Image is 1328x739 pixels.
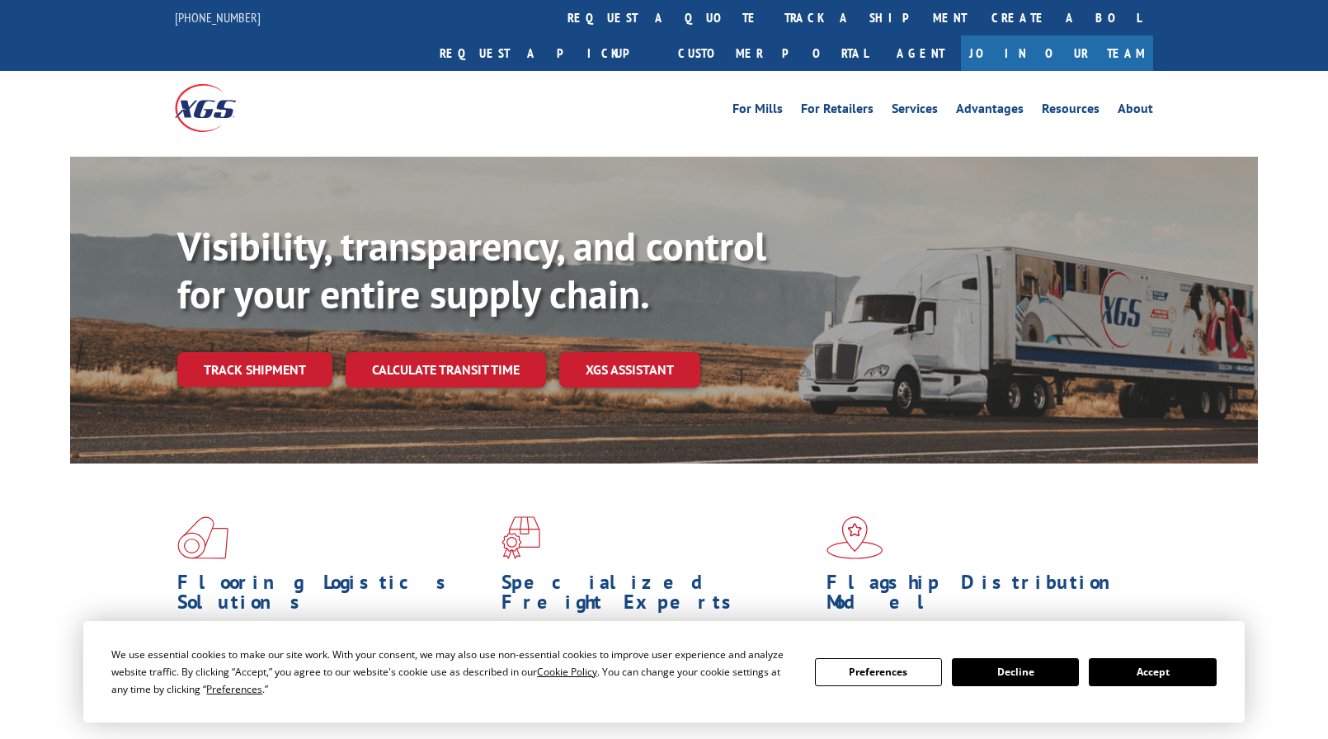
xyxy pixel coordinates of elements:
a: Agent [880,35,961,71]
img: xgs-icon-focused-on-flooring-red [502,516,540,559]
button: Accept [1089,658,1216,686]
a: Join Our Team [961,35,1153,71]
a: Track shipment [177,352,332,387]
a: Customer Portal [666,35,880,71]
a: Advantages [956,102,1024,120]
span: Preferences [206,682,262,696]
h1: Specialized Freight Experts [502,572,813,620]
button: Preferences [815,658,942,686]
h1: Flagship Distribution Model [826,572,1138,620]
a: About [1118,102,1153,120]
b: Visibility, transparency, and control for your entire supply chain. [177,220,766,319]
div: Cookie Consent Prompt [83,621,1245,723]
div: We use essential cookies to make our site work. With your consent, we may also use non-essential ... [111,646,794,698]
a: Calculate transit time [346,352,546,388]
img: xgs-icon-total-supply-chain-intelligence-red [177,516,228,559]
img: xgs-icon-flagship-distribution-model-red [826,516,883,559]
a: [PHONE_NUMBER] [175,9,261,26]
a: For Mills [732,102,783,120]
h1: Flooring Logistics Solutions [177,572,489,620]
button: Decline [952,658,1079,686]
a: Services [892,102,938,120]
a: XGS ASSISTANT [559,352,700,388]
a: For Retailers [801,102,874,120]
a: Resources [1042,102,1100,120]
span: Cookie Policy [537,665,597,679]
a: Request a pickup [427,35,666,71]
